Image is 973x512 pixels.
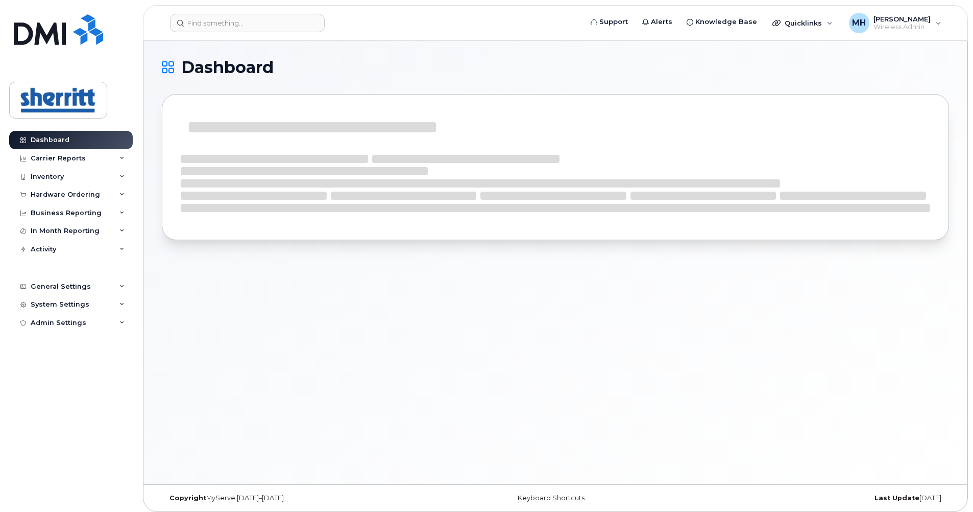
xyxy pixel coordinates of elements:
div: [DATE] [687,494,949,502]
a: Keyboard Shortcuts [518,494,585,502]
strong: Copyright [169,494,206,502]
div: MyServe [DATE]–[DATE] [162,494,424,502]
span: Dashboard [181,60,274,75]
strong: Last Update [874,494,919,502]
